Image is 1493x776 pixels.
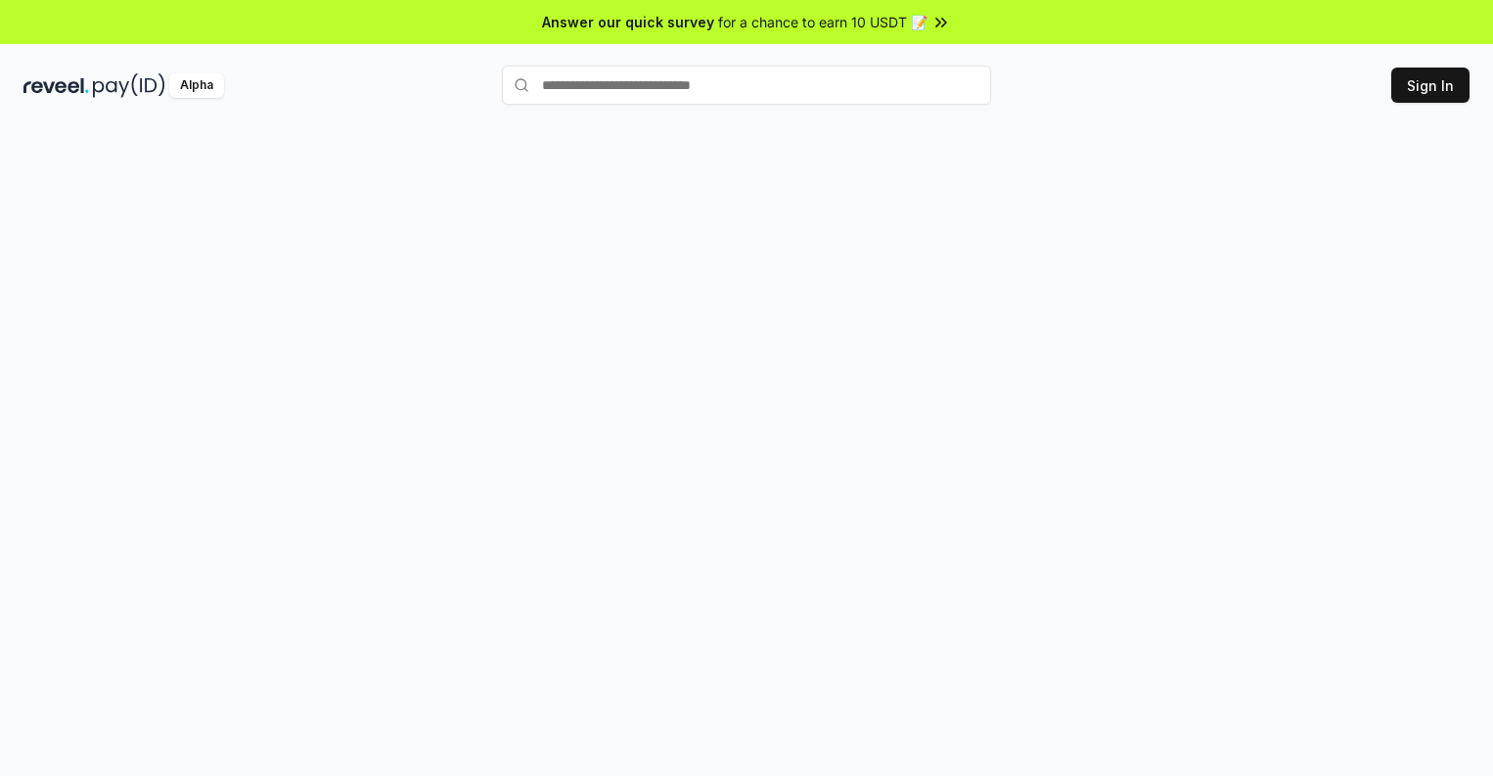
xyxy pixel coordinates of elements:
[1391,68,1470,103] button: Sign In
[718,12,927,32] span: for a chance to earn 10 USDT 📝
[93,73,165,98] img: pay_id
[542,12,714,32] span: Answer our quick survey
[23,73,89,98] img: reveel_dark
[169,73,224,98] div: Alpha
